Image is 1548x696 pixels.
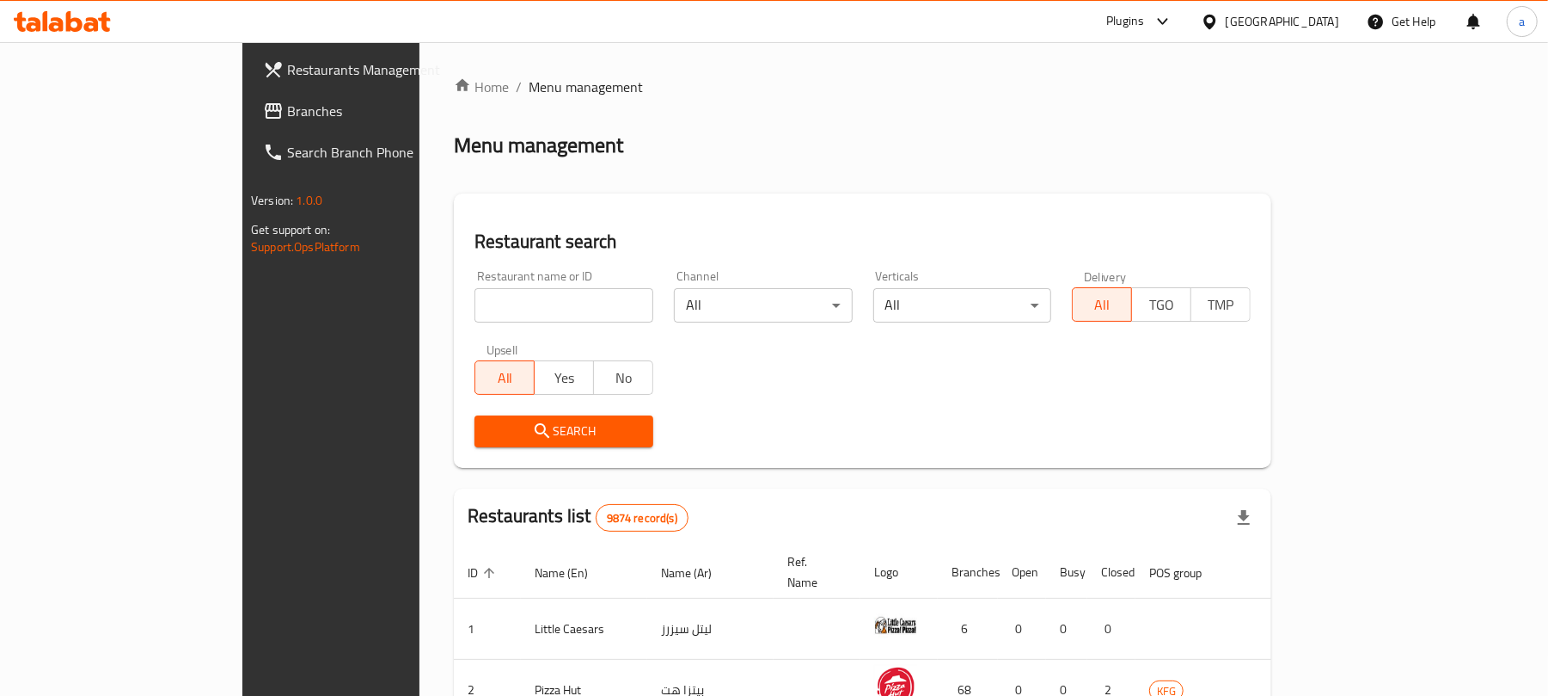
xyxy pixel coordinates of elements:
[1226,12,1339,31] div: [GEOGRAPHIC_DATA]
[249,90,501,132] a: Branches
[661,563,734,583] span: Name (Ar)
[287,142,487,163] span: Search Branch Phone
[488,421,639,442] span: Search
[287,59,487,80] span: Restaurants Management
[998,599,1046,660] td: 0
[468,563,500,583] span: ID
[1190,287,1251,322] button: TMP
[647,599,774,660] td: ليتل سيزرز
[474,360,535,395] button: All
[535,563,610,583] span: Name (En)
[1046,546,1087,599] th: Busy
[474,416,653,447] button: Search
[874,604,917,647] img: Little Caesars
[1087,599,1135,660] td: 0
[529,77,643,97] span: Menu management
[938,546,998,599] th: Branches
[251,219,330,241] span: Get support on:
[674,288,853,323] div: All
[454,132,623,159] h2: Menu management
[1072,287,1132,322] button: All
[1087,546,1135,599] th: Closed
[474,229,1251,255] h2: Restaurant search
[1198,293,1244,317] span: TMP
[251,236,360,258] a: Support.OpsPlatform
[938,599,998,660] td: 6
[474,288,653,323] input: Search for restaurant name or ID..
[787,551,840,593] span: Ref. Name
[468,503,688,532] h2: Restaurants list
[998,546,1046,599] th: Open
[1080,293,1125,317] span: All
[516,77,522,97] li: /
[873,288,1052,323] div: All
[482,366,528,391] span: All
[249,132,501,173] a: Search Branch Phone
[597,510,688,527] span: 9874 record(s)
[1084,270,1127,282] label: Delivery
[601,366,646,391] span: No
[1149,563,1224,583] span: POS group
[1519,12,1525,31] span: a
[596,504,688,532] div: Total records count
[521,599,647,660] td: Little Caesars
[296,189,322,212] span: 1.0.0
[486,343,518,355] label: Upsell
[1046,599,1087,660] td: 0
[541,366,587,391] span: Yes
[454,77,1271,97] nav: breadcrumb
[860,546,938,599] th: Logo
[1131,287,1191,322] button: TGO
[534,360,594,395] button: Yes
[1106,11,1144,32] div: Plugins
[593,360,653,395] button: No
[251,189,293,212] span: Version:
[1223,497,1264,539] div: Export file
[1139,293,1184,317] span: TGO
[249,49,501,90] a: Restaurants Management
[287,101,487,121] span: Branches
